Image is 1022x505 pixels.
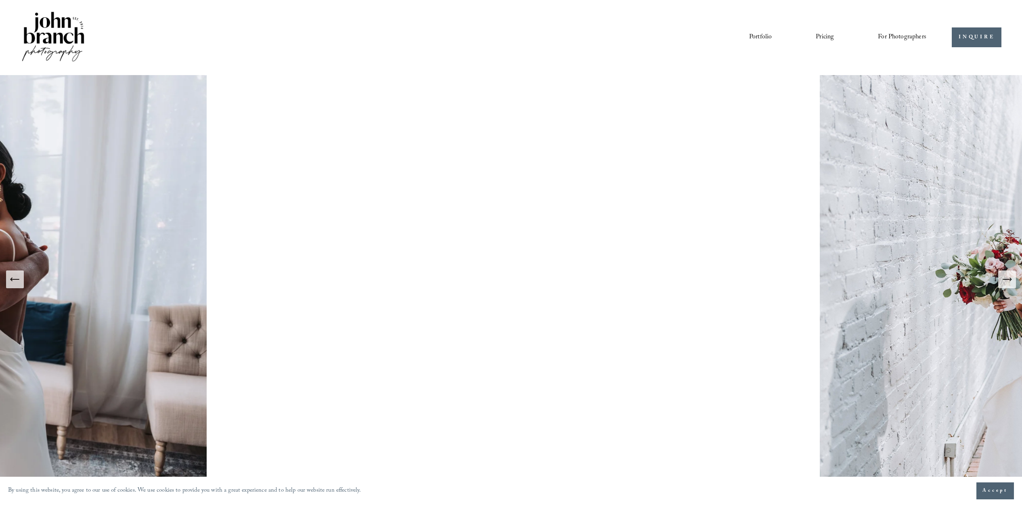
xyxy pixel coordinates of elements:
[749,31,772,44] a: Portfolio
[207,75,820,484] img: A wedding party celebrating outdoors, featuring a bride and groom kissing amidst cheering bridesm...
[998,270,1016,288] button: Next Slide
[6,270,24,288] button: Previous Slide
[878,31,926,44] span: For Photographers
[878,31,926,44] a: folder dropdown
[982,487,1008,495] span: Accept
[8,485,361,497] p: By using this website, you agree to our use of cookies. We use cookies to provide you with a grea...
[816,31,834,44] a: Pricing
[21,10,86,65] img: John Branch IV Photography
[976,482,1014,499] button: Accept
[952,27,1001,47] a: INQUIRE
